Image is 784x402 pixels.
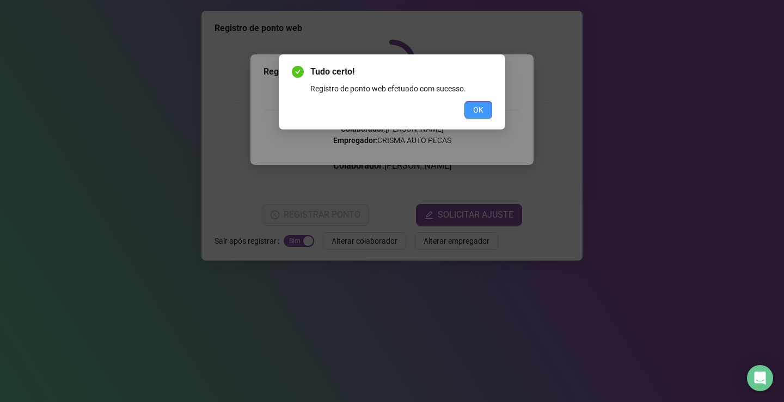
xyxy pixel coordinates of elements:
div: Open Intercom Messenger [747,365,773,391]
span: check-circle [292,66,304,78]
div: Registro de ponto web efetuado com sucesso. [310,83,492,95]
button: OK [464,101,492,119]
span: Tudo certo! [310,65,492,78]
span: OK [473,104,483,116]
